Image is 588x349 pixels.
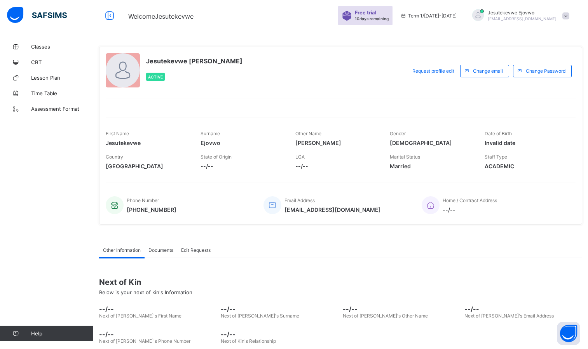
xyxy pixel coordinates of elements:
[31,44,93,50] span: Classes
[221,305,338,313] span: --/--
[103,247,141,253] span: Other Information
[106,154,123,160] span: Country
[473,68,503,74] span: Change email
[201,140,284,146] span: Ejovwo
[485,131,512,136] span: Date of Birth
[221,330,338,338] span: --/--
[485,154,507,160] span: Staff Type
[488,10,557,16] span: Jesutekevwe Ejovwo
[31,90,93,96] span: Time Table
[557,322,580,345] button: Open asap
[128,12,194,20] span: Welcome Jesutekevwe
[342,11,352,21] img: sticker-purple.71386a28dfed39d6af7621340158ba97.svg
[106,163,189,169] span: [GEOGRAPHIC_DATA]
[31,330,93,337] span: Help
[146,57,243,65] span: Jesutekevwe [PERSON_NAME]
[390,163,473,169] span: Married
[390,131,406,136] span: Gender
[295,154,305,160] span: LGA
[106,131,129,136] span: First Name
[390,154,420,160] span: Marital Status
[464,305,582,313] span: --/--
[355,16,389,21] span: 10 days remaining
[343,313,428,319] span: Next of [PERSON_NAME]'s Other Name
[99,330,217,338] span: --/--
[488,16,557,21] span: [EMAIL_ADDRESS][DOMAIN_NAME]
[181,247,211,253] span: Edit Requests
[295,163,379,169] span: --/--
[400,13,457,19] span: session/term information
[7,7,67,23] img: safsims
[343,305,461,313] span: --/--
[31,59,93,65] span: CBT
[148,247,173,253] span: Documents
[464,313,554,319] span: Next of [PERSON_NAME]'s Email Address
[526,68,565,74] span: Change Password
[295,131,321,136] span: Other Name
[284,197,315,203] span: Email Address
[201,131,220,136] span: Surname
[148,75,163,79] span: Active
[485,163,568,169] span: ACADEMIC
[127,206,176,213] span: [PHONE_NUMBER]
[412,68,454,74] span: Request profile edit
[284,206,381,213] span: [EMAIL_ADDRESS][DOMAIN_NAME]
[390,140,473,146] span: [DEMOGRAPHIC_DATA]
[99,289,192,295] span: Below is your next of kin's Information
[443,206,497,213] span: --/--
[201,154,232,160] span: State of Origin
[31,106,93,112] span: Assessment Format
[99,277,582,287] span: Next of Kin
[31,75,93,81] span: Lesson Plan
[106,140,189,146] span: Jesutekevwe
[99,313,181,319] span: Next of [PERSON_NAME]'s First Name
[355,10,385,16] span: Free trial
[221,313,299,319] span: Next of [PERSON_NAME]'s Surname
[485,140,568,146] span: Invalid date
[464,9,573,22] div: JesutekevweEjovwo
[201,163,284,169] span: --/--
[127,197,159,203] span: Phone Number
[99,305,217,313] span: --/--
[443,197,497,203] span: Home / Contract Address
[295,140,379,146] span: [PERSON_NAME]
[99,338,190,344] span: Next of [PERSON_NAME]'s Phone Number
[221,338,276,344] span: Next of Kin's Relationship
